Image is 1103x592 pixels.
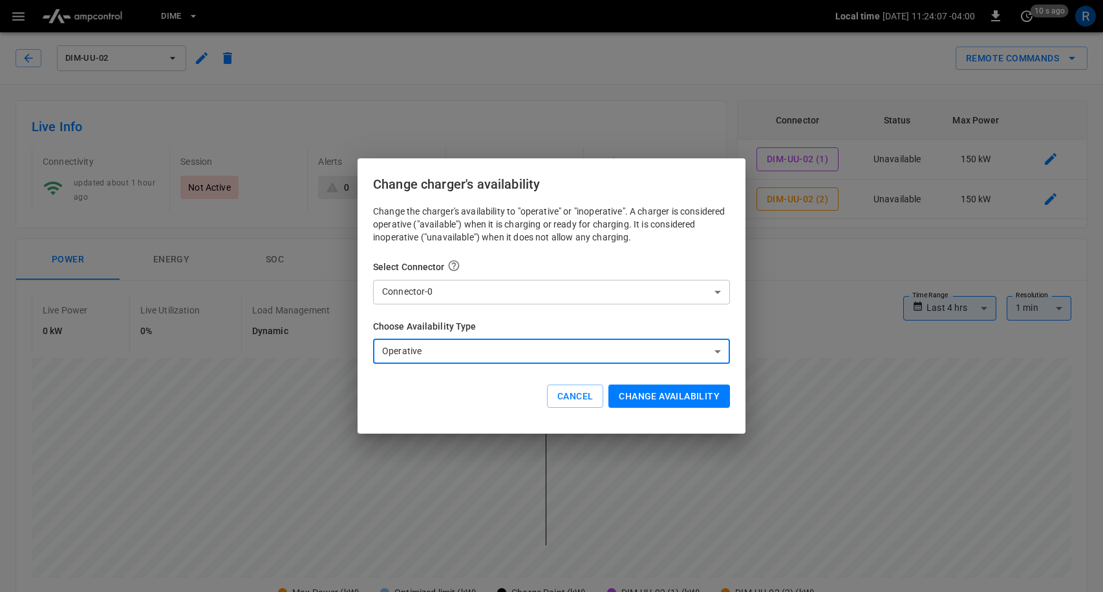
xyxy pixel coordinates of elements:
p: Change the charger's availability to "operative" or "inoperative". A charger is considered operat... [373,205,730,244]
h6: Change charger's availability [373,174,730,195]
div: Connector-0 [373,280,730,304]
h6: Choose Availability Type [373,320,730,334]
button: Cancel [547,385,603,408]
button: Change availability [608,385,730,408]
div: Operative [373,339,730,364]
h6: Select Connector [373,259,730,275]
